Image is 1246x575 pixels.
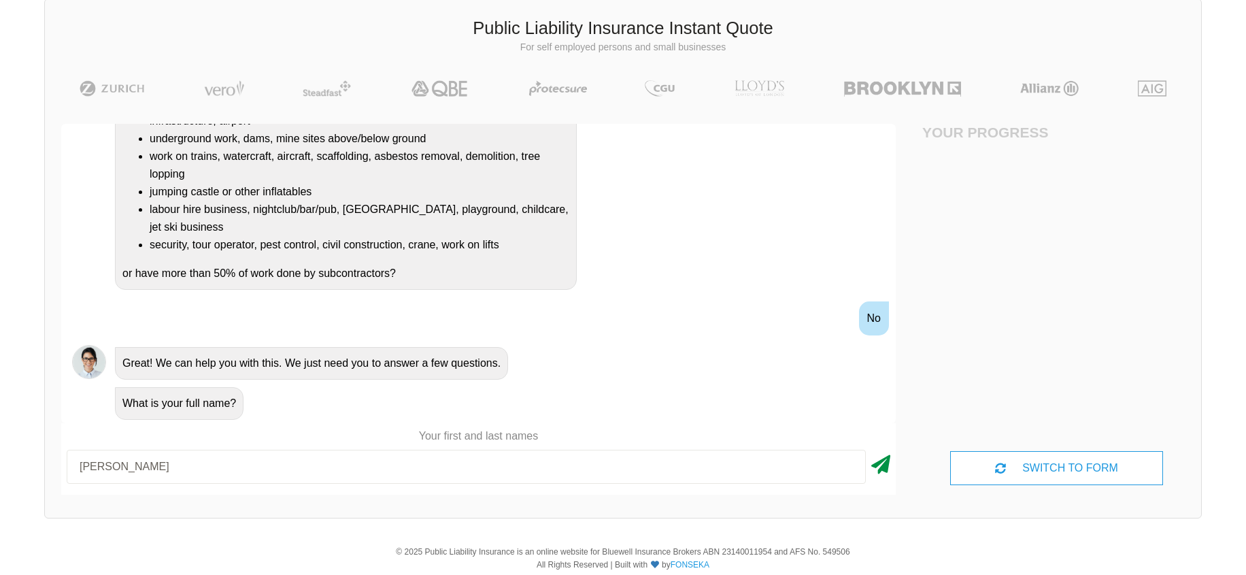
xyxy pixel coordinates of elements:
[61,429,896,444] p: Your first and last names
[297,80,357,97] img: Steadfast | Public Liability Insurance
[950,451,1163,485] div: SWITCH TO FORM
[55,41,1191,54] p: For self employed persons and small businesses
[839,80,966,97] img: Brooklyn | Public Liability Insurance
[524,80,592,97] img: Protecsure | Public Liability Insurance
[922,124,1057,141] h4: Your Progress
[115,347,508,380] div: Great! We can help you with this. We just need you to answer a few questions.
[115,387,243,420] div: What is your full name?
[150,236,569,254] li: security, tour operator, pest control, civil construction, crane, work on lifts
[150,201,569,236] li: labour hire business, nightclub/bar/pub, [GEOGRAPHIC_DATA], playground, childcare, jet ski business
[55,16,1191,41] h3: Public Liability Insurance Instant Quote
[72,345,106,379] img: Chatbot | PLI
[1132,80,1173,97] img: AIG | Public Liability Insurance
[727,80,792,97] img: LLOYD's | Public Liability Insurance
[150,130,569,148] li: underground work, dams, mine sites above/below ground
[403,80,477,97] img: QBE | Public Liability Insurance
[150,148,569,183] li: work on trains, watercraft, aircraft, scaffolding, asbestos removal, demolition, tree lopping
[73,80,150,97] img: Zurich | Public Liability Insurance
[67,450,866,484] input: Your first and last names
[198,80,250,97] img: Vero | Public Liability Insurance
[639,80,680,97] img: CGU | Public Liability Insurance
[859,301,889,335] div: No
[1013,80,1085,97] img: Allianz | Public Liability Insurance
[115,16,577,290] div: Do you undertake any work on or operate a business that is/has a: or have more than 50% of work d...
[150,183,569,201] li: jumping castle or other inflatables
[671,560,709,570] a: FONSEKA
